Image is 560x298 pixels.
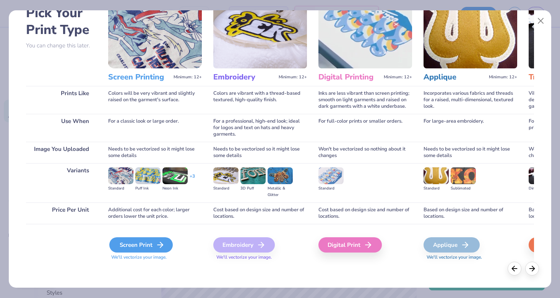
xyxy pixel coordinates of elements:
div: Direct-to-film [529,185,554,192]
p: You can change this later. [26,42,97,49]
img: Sublimated [451,167,476,184]
img: Direct-to-film [529,167,554,184]
div: Based on design size and number of locations. [424,202,517,224]
span: We'll vectorize your image. [213,254,307,261]
h3: Screen Printing [108,72,170,82]
div: Colors will be very vibrant and slightly raised on the garment's surface. [108,86,202,114]
span: We'll vectorize your image. [108,254,202,261]
div: For a classic look or large order. [108,114,202,142]
div: Additional cost for each color; larger orders lower the unit price. [108,202,202,224]
div: Image You Uploaded [26,142,97,163]
div: Standard [424,185,449,192]
div: Digital Print [318,237,382,253]
div: Colors are vibrant with a thread-based textured, high-quality finish. [213,86,307,114]
span: Minimum: 12+ [384,74,412,80]
div: Neon Ink [162,185,188,192]
h2: Pick Your Print Type [26,5,97,38]
div: Puff Ink [135,185,161,192]
img: Standard [318,167,344,184]
div: Sublimated [451,185,476,192]
img: Puff Ink [135,167,161,184]
div: Inks are less vibrant than screen printing; smooth on light garments and raised on dark garments ... [318,86,412,114]
div: Cost based on design size and number of locations. [213,202,307,224]
div: Variants [26,163,97,202]
div: Needs to be vectorized so it might lose some details [108,142,202,163]
div: Cost based on design size and number of locations. [318,202,412,224]
img: 3D Puff [240,167,266,184]
button: Close [534,14,548,28]
div: Use When [26,114,97,142]
img: Standard [213,167,239,184]
div: Standard [318,185,344,192]
div: For large-area embroidery. [424,114,517,142]
div: For full-color prints or smaller orders. [318,114,412,142]
img: Standard [424,167,449,184]
div: Price Per Unit [26,202,97,224]
div: Applique [424,237,480,253]
div: For a professional, high-end look; ideal for logos and text on hats and heavy garments. [213,114,307,142]
div: Prints Like [26,86,97,114]
div: Embroidery [213,237,275,253]
img: Neon Ink [162,167,188,184]
div: 3D Puff [240,185,266,192]
div: Standard [108,185,133,192]
div: Incorporates various fabrics and threads for a raised, multi-dimensional, textured look. [424,86,517,114]
span: Minimum: 12+ [279,74,307,80]
h3: Applique [424,72,486,82]
h3: Digital Printing [318,72,381,82]
div: Screen Print [109,237,173,253]
span: We'll vectorize your image. [424,254,517,261]
div: Needs to be vectorized so it might lose some details [213,142,307,163]
div: Needs to be vectorized so it might lose some details [424,142,517,163]
div: Metallic & Glitter [268,185,293,198]
div: Won't be vectorized so nothing about it changes [318,142,412,163]
img: Standard [108,167,133,184]
div: + 3 [190,173,195,186]
span: Minimum: 12+ [174,74,202,80]
h3: Embroidery [213,72,276,82]
img: Metallic & Glitter [268,167,293,184]
span: Minimum: 12+ [489,74,517,80]
div: Standard [213,185,239,192]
